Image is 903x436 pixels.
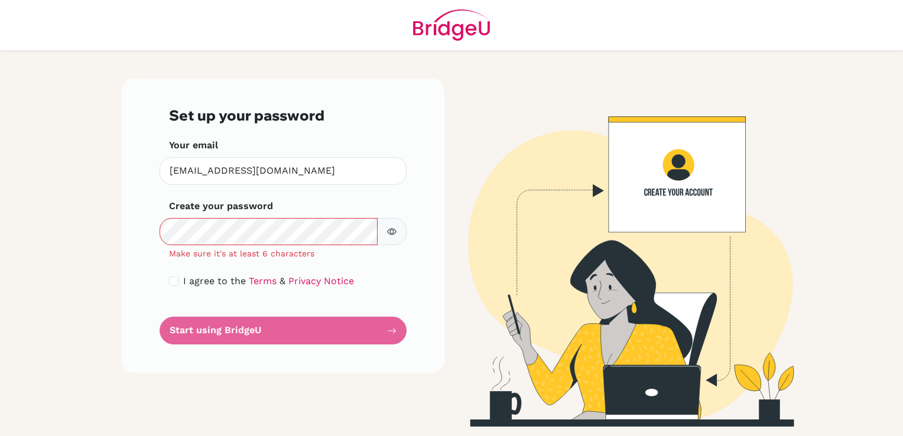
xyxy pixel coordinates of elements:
[169,199,273,213] label: Create your password
[169,107,397,124] h3: Set up your password
[160,157,407,185] input: Insert your email*
[249,275,277,287] a: Terms
[169,138,218,152] label: Your email
[160,248,407,260] div: Make sure it's at least 6 characters
[280,275,285,287] span: &
[288,275,354,287] a: Privacy Notice
[183,275,246,287] span: I agree to the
